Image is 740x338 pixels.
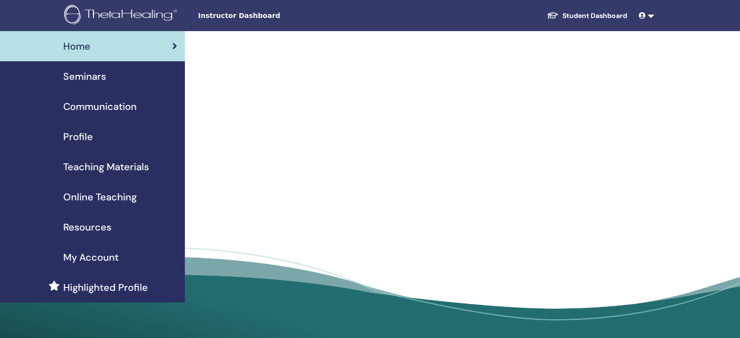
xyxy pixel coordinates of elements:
span: Resources [63,220,111,234]
a: Student Dashboard [539,7,635,25]
span: Instructor Dashboard [198,11,344,21]
span: Profile [63,129,93,144]
img: logo.png [64,5,180,27]
span: Home [63,39,90,53]
span: Communication [63,99,137,114]
span: Seminars [63,69,106,84]
span: My Account [63,250,119,265]
span: Online Teaching [63,190,137,204]
img: graduation-cap-white.svg [547,11,559,19]
span: Highlighted Profile [63,280,148,295]
span: Teaching Materials [63,160,149,174]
